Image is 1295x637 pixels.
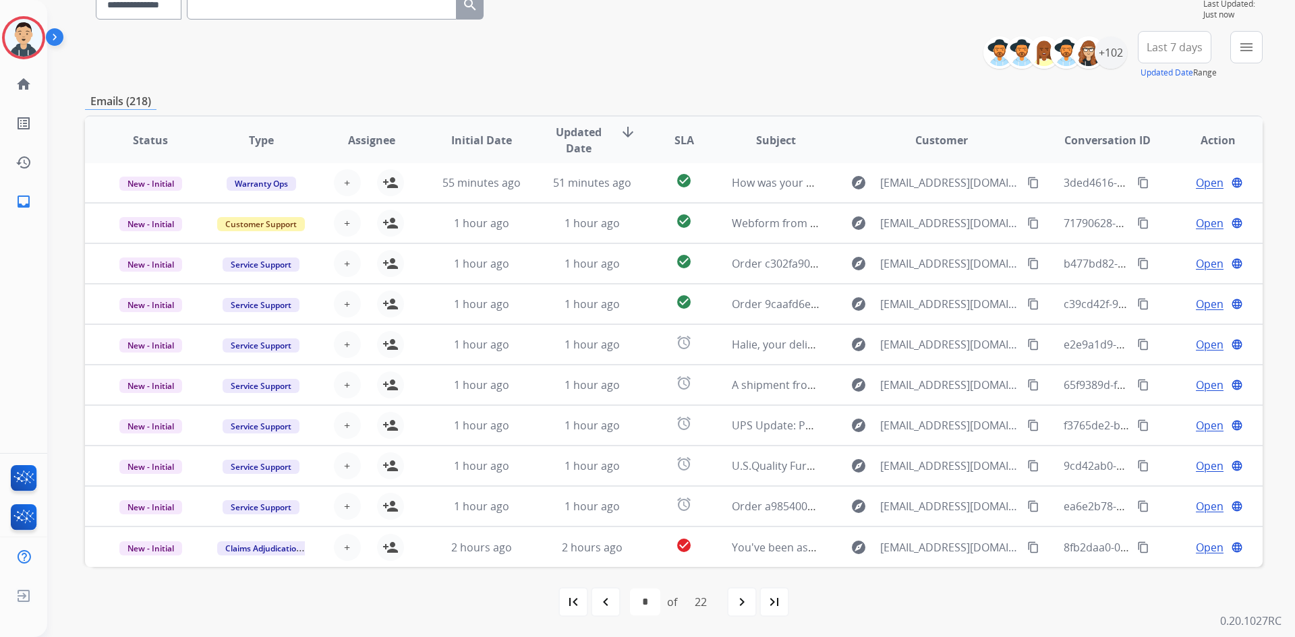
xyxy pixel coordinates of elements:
[676,253,692,270] mat-icon: check_circle
[1138,31,1211,63] button: Last 7 days
[598,594,614,610] mat-icon: navigate_before
[1231,379,1243,391] mat-icon: language
[548,124,610,156] span: Updated Date
[1196,336,1224,353] span: Open
[1137,298,1149,310] mat-icon: content_copy
[1064,175,1273,190] span: 3ded4616-bb00-4b03-8cdb-63dbbbf2bf1e
[344,377,350,393] span: +
[454,256,509,271] span: 1 hour ago
[334,452,361,479] button: +
[223,419,299,433] span: Service Support
[16,76,32,92] mat-icon: home
[1231,500,1243,512] mat-icon: language
[454,297,509,311] span: 1 hour ago
[1196,498,1224,514] span: Open
[851,417,867,433] mat-icon: explore
[119,500,182,514] span: New - Initial
[1064,132,1151,148] span: Conversation ID
[344,458,350,474] span: +
[223,460,299,474] span: Service Support
[565,418,620,433] span: 1 hour ago
[119,460,182,474] span: New - Initial
[5,19,42,57] img: avatar
[1196,175,1224,191] span: Open
[880,175,1019,191] span: [EMAIL_ADDRESS][DOMAIN_NAME]
[1027,257,1039,270] mat-icon: content_copy
[1027,419,1039,431] mat-icon: content_copy
[562,540,623,555] span: 2 hours ago
[1064,297,1267,311] span: c39cd42f-9e6d-44f0-8734-9c82b5d26003
[676,173,692,189] mat-icon: check_circle
[382,215,399,231] mat-icon: person_add
[382,175,399,191] mat-icon: person_add
[565,256,620,271] span: 1 hour ago
[382,296,399,312] mat-icon: person_add
[851,498,867,514] mat-icon: explore
[1137,177,1149,189] mat-icon: content_copy
[732,418,892,433] span: UPS Update: Package Delivered
[334,331,361,358] button: +
[880,336,1019,353] span: [EMAIL_ADDRESS][DOMAIN_NAME]
[565,216,620,231] span: 1 hour ago
[1027,338,1039,351] mat-icon: content_copy
[223,338,299,353] span: Service Support
[756,132,796,148] span: Subject
[382,539,399,555] mat-icon: person_add
[1064,377,1268,392] span: 65f9389d-f890-4079-ac8e-4d5517ba85eb
[732,337,892,352] span: Halie, your delivery has arrived!
[451,540,512,555] span: 2 hours ago
[1137,338,1149,351] mat-icon: content_copy
[1064,216,1269,231] span: 71790628-be1d-493f-a75f-a5e9b54180b5
[1196,417,1224,433] span: Open
[119,541,182,555] span: New - Initial
[16,115,32,131] mat-icon: list_alt
[382,377,399,393] mat-icon: person_add
[334,534,361,561] button: +
[334,371,361,398] button: +
[1095,36,1127,69] div: +102
[1064,256,1270,271] span: b477bd82-5e47-40f5-8c17-7e496964652e
[732,377,999,392] span: A shipment from order LI-211195 has been delivered
[382,255,399,272] mat-icon: person_add
[223,500,299,514] span: Service Support
[1064,458,1266,473] span: 9cd42ab0-d43f-4144-99f1-e27ea09cce27
[344,336,350,353] span: +
[344,498,350,514] span: +
[676,415,692,431] mat-icon: alarm
[732,216,1037,231] span: Webform from [EMAIL_ADDRESS][DOMAIN_NAME] on [DATE]
[732,540,1157,555] span: You've been assigned a new service order: bf694d8d-ce80-4447-b3b5-6e0790b5c80a
[1196,458,1224,474] span: Open
[223,379,299,393] span: Service Support
[915,132,968,148] span: Customer
[880,539,1019,555] span: [EMAIL_ADDRESS][DOMAIN_NAME]
[676,537,692,553] mat-icon: check_circle
[565,458,620,473] span: 1 hour ago
[734,594,750,610] mat-icon: navigate_next
[382,336,399,353] mat-icon: person_add
[334,169,361,196] button: +
[1231,460,1243,472] mat-icon: language
[344,175,350,191] span: +
[1141,67,1217,78] span: Range
[1137,419,1149,431] mat-icon: content_copy
[1027,217,1039,229] mat-icon: content_copy
[119,257,182,272] span: New - Initial
[565,297,620,311] span: 1 hour ago
[454,377,509,392] span: 1 hour ago
[851,458,867,474] mat-icon: explore
[1231,419,1243,431] mat-icon: language
[454,216,509,231] span: 1 hour ago
[880,215,1019,231] span: [EMAIL_ADDRESS][DOMAIN_NAME]
[676,294,692,310] mat-icon: check_circle
[732,297,969,311] span: Order 9caafd6e-3a32-4669-a4b3-0a9cc418e110
[880,417,1019,433] span: [EMAIL_ADDRESS][DOMAIN_NAME]
[676,334,692,351] mat-icon: alarm
[732,499,972,514] span: Order a9854002-d0f5-41a2-9a30-6d159b6c92b6
[119,217,182,231] span: New - Initial
[1027,500,1039,512] mat-icon: content_copy
[217,217,305,231] span: Customer Support
[1203,9,1263,20] span: Just now
[667,594,677,610] div: of
[565,377,620,392] span: 1 hour ago
[880,377,1019,393] span: [EMAIL_ADDRESS][DOMAIN_NAME]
